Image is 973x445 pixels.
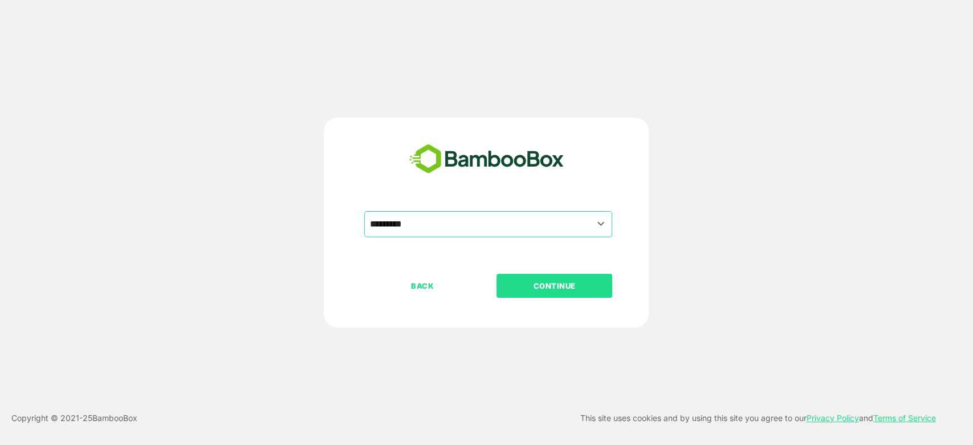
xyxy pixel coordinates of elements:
[498,280,612,292] p: CONTINUE
[11,411,137,425] p: Copyright © 2021- 25 BambooBox
[364,274,480,298] button: BACK
[365,280,479,292] p: BACK
[807,413,859,423] a: Privacy Policy
[873,413,936,423] a: Terms of Service
[496,274,612,298] button: CONTINUE
[593,216,608,232] button: Open
[403,140,570,178] img: bamboobox
[580,411,936,425] p: This site uses cookies and by using this site you agree to our and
